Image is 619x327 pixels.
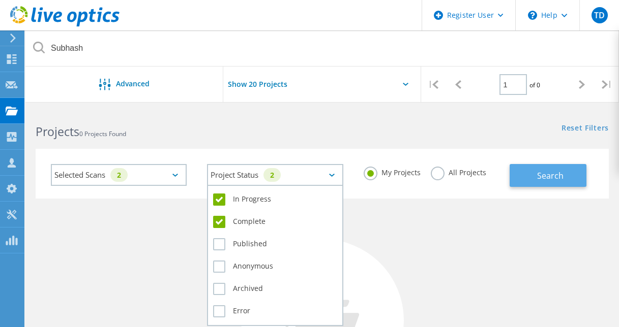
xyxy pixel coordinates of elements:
[36,123,79,140] b: Projects
[529,81,540,89] span: of 0
[213,238,337,250] label: Published
[51,164,187,186] div: Selected Scans
[510,164,586,187] button: Search
[79,129,126,138] span: 0 Projects Found
[421,67,446,103] div: |
[110,168,128,182] div: 2
[116,80,150,87] span: Advanced
[594,67,619,103] div: |
[213,193,337,206] label: In Progress
[10,21,120,28] a: Live Optics Dashboard
[263,168,281,182] div: 2
[213,283,337,295] label: Archived
[213,260,337,273] label: Anonymous
[528,11,537,20] svg: \n
[537,170,564,181] span: Search
[364,167,421,176] label: My Projects
[207,164,343,186] div: Project Status
[562,124,609,133] a: Reset Filters
[213,216,337,228] label: Complete
[213,305,337,317] label: Error
[594,11,605,19] span: TD
[431,167,486,176] label: All Projects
